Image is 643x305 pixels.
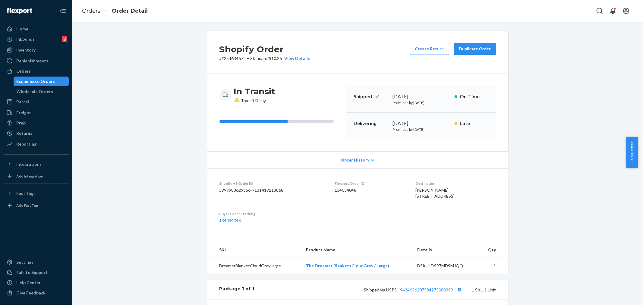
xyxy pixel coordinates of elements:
div: [DATE] [393,93,450,100]
a: Inbounds9 [4,34,69,44]
a: Prep [4,118,69,128]
dt: Shopify V3 Order ID [219,181,325,186]
p: # #254634672 / $10.26 [219,55,310,61]
button: Open notifications [607,5,619,17]
div: Reporting [16,141,36,147]
td: 1 [478,258,508,274]
p: Promised by [DATE] [393,100,450,105]
dt: Destination [415,181,496,186]
th: Qty [478,242,508,258]
a: Add Fast Tag [4,201,69,210]
div: Ecommerce Orders [17,78,55,84]
div: Inventory [16,47,36,53]
a: 134034048 [219,218,241,223]
a: Wholesale Orders [14,87,69,96]
button: View Details [282,55,310,61]
a: Reporting [4,139,69,149]
div: Integrations [16,161,42,167]
span: • [247,56,249,61]
a: Order Detail [112,8,148,14]
h2: Shopify Order [219,43,310,55]
div: Settings [16,259,33,265]
div: Add Fast Tag [16,203,38,208]
a: Orders [4,66,69,76]
a: Orders [82,8,100,14]
div: Talk to Support [16,269,48,275]
a: Settings [4,257,69,267]
button: Copy tracking number [456,286,464,294]
a: Help Center [4,278,69,288]
dd: 134034048 [335,187,406,193]
div: Package 1 of 1 [219,286,255,294]
div: Give Feedback [16,290,46,296]
span: Shipped via USPS [364,287,464,292]
div: Returns [16,130,32,136]
span: Transit Delay [234,98,266,103]
button: Duplicate Order [454,43,496,55]
div: Parcel [16,99,29,105]
div: Fast Tags [16,190,36,197]
img: Flexport logo [7,8,32,14]
div: Wholesale Orders [17,89,53,95]
p: Shipped [354,93,388,100]
div: Freight [16,110,31,116]
div: Orders [16,68,31,74]
button: Open Search Box [594,5,606,17]
button: Open account menu [620,5,632,17]
div: Replenishments [16,58,48,64]
div: Duplicate Order [459,46,491,52]
button: Close Navigation [57,5,69,17]
a: Freight [4,108,69,118]
a: The Dreamer Blanket (CloudGrey / Large) [306,263,389,268]
p: On-Time [460,93,489,100]
a: Inventory [4,45,69,55]
a: Returns [4,128,69,138]
a: Replenishments [4,56,69,66]
ol: breadcrumbs [77,2,153,20]
button: Give Feedback [4,288,69,298]
div: Home [16,26,28,32]
th: SKU [207,242,301,258]
td: DreamerBlanketCloudGreyLarge [207,258,301,274]
span: Order History [341,157,369,163]
a: Parcel [4,97,69,107]
a: Home [4,24,69,34]
div: Prep [16,120,26,126]
span: Standard [251,56,268,61]
span: [PERSON_NAME] [STREET_ADDRESS] [415,187,455,199]
a: Talk to Support [4,268,69,277]
h3: In Transit [234,86,276,97]
dd: 5997983629356-7131419213868 [219,187,325,193]
button: Help Center [626,137,638,168]
div: [DATE] [393,120,450,127]
div: DSKU: D6R7MD9MJQQ [417,263,474,269]
th: Product Name [301,242,412,258]
button: Fast Tags [4,189,69,198]
div: 9 [62,36,67,42]
th: Details [412,242,479,258]
a: Add Integration [4,171,69,181]
dt: Buyer Order Tracking [219,211,325,216]
div: 1 SKU 1 Unit [254,286,496,294]
div: Inbounds [16,36,35,42]
p: Late [460,120,489,127]
a: 9434636207584275000999 [400,287,453,292]
button: Create Return [410,43,449,55]
p: Promised by [DATE] [393,127,450,132]
div: Add Integration [16,174,43,179]
a: Ecommerce Orders [14,77,69,86]
div: Help Center [16,280,41,286]
button: Integrations [4,159,69,169]
dt: Flexport Order ID [335,181,406,186]
p: Delivering [354,120,388,127]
